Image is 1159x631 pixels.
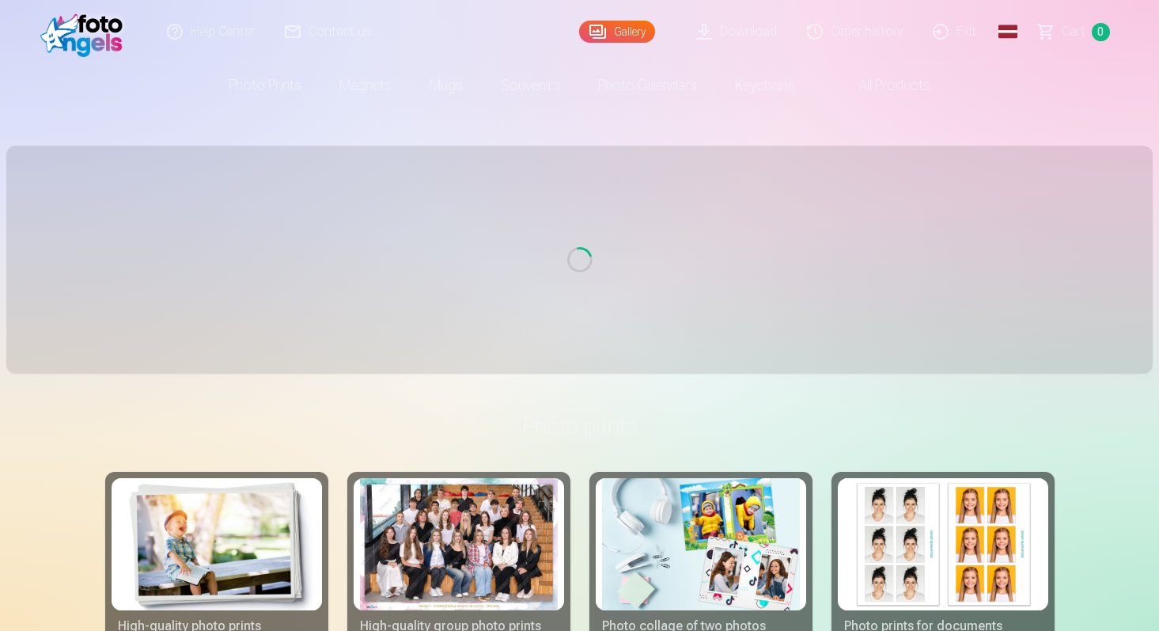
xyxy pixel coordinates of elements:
[579,21,655,43] a: Gallery
[191,24,255,39] font: Help Center
[814,63,949,108] a: All products
[40,6,131,57] img: /fa1
[579,63,716,108] a: Photo calendars
[956,24,976,39] font: Exit
[858,77,930,93] font: All products
[716,63,814,108] a: Keychains
[320,63,411,108] a: Magnets
[844,478,1042,610] img: Photo prints for documents
[522,412,637,439] font: Photo prints
[430,77,463,93] font: Mugs
[602,478,800,610] img: Photo collage of two photos
[831,24,903,39] font: Order history
[229,77,301,93] font: Photo prints
[339,77,392,93] font: Magnets
[482,63,579,108] a: Souvenirs
[501,77,560,93] font: Souvenirs
[735,77,795,93] font: Keychains
[720,24,777,39] font: Download
[411,63,482,108] a: Mugs
[614,25,646,38] font: Gallery
[1097,25,1104,38] font: 0
[598,77,697,93] font: Photo calendars
[1062,24,1085,39] font: Cart
[118,478,316,610] img: High-quality photo prints
[210,63,320,108] a: Photo prints
[309,24,371,39] font: Contact us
